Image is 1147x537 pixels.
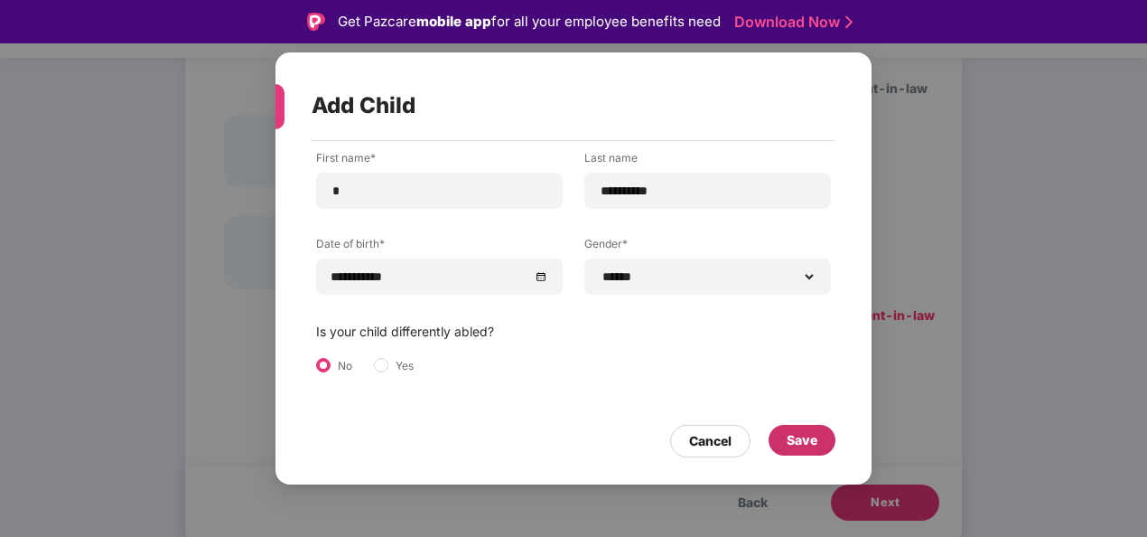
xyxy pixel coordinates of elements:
label: Last name [584,150,831,173]
div: Get Pazcare for all your employee benefits need [338,11,721,33]
label: No [338,359,352,380]
label: Date of birth* [316,236,563,259]
img: Stroke [845,13,853,32]
label: Yes [396,359,414,380]
strong: mobile app [416,13,491,30]
div: Add Child [312,71,792,141]
label: Is your child differently abled? [316,322,494,342]
div: Save [787,430,817,450]
img: Logo [307,13,325,31]
div: Cancel [689,431,732,451]
label: First name* [316,150,563,173]
label: Gender* [584,236,831,259]
a: Download Now [734,13,847,32]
